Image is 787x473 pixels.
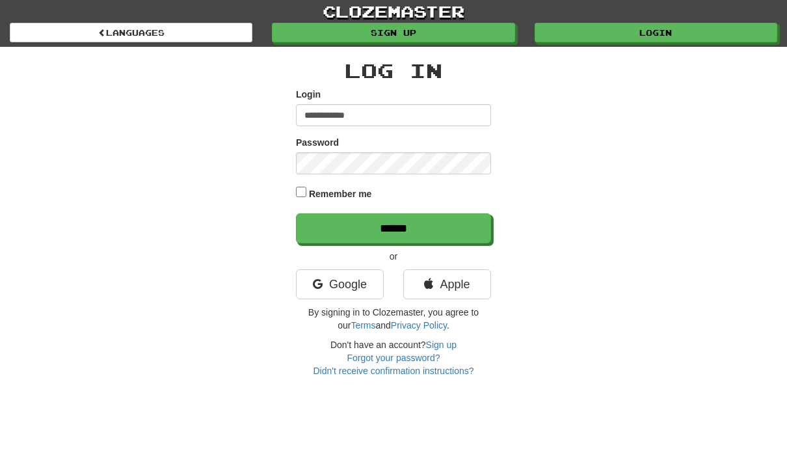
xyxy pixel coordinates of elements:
[272,23,514,42] a: Sign up
[535,23,777,42] a: Login
[296,60,491,81] h2: Log In
[296,306,491,332] p: By signing in to Clozemaster, you agree to our and .
[296,250,491,263] p: or
[10,23,252,42] a: Languages
[351,320,375,331] a: Terms
[403,269,491,299] a: Apple
[296,136,339,149] label: Password
[309,187,372,200] label: Remember me
[426,340,457,350] a: Sign up
[391,320,447,331] a: Privacy Policy
[313,366,474,376] a: Didn't receive confirmation instructions?
[296,269,384,299] a: Google
[296,338,491,377] div: Don't have an account?
[347,353,440,363] a: Forgot your password?
[296,88,321,101] label: Login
